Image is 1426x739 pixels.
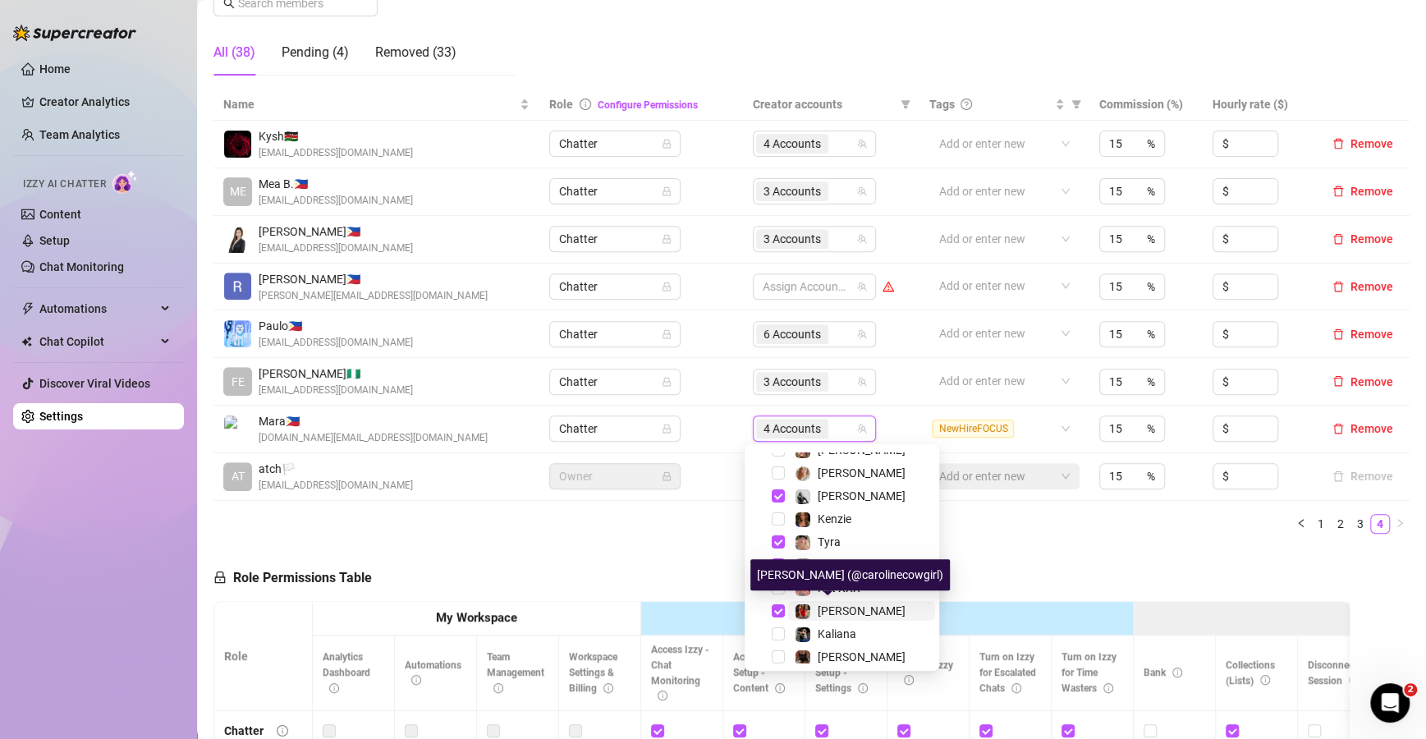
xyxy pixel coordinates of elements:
[224,320,251,347] img: Paulo
[39,260,124,273] a: Chat Monitoring
[603,683,613,693] span: info-circle
[39,296,156,322] span: Automations
[1332,186,1344,197] span: delete
[411,675,421,685] span: info-circle
[1068,92,1084,117] span: filter
[1291,514,1311,534] li: Previous Page
[1350,422,1393,435] span: Remove
[1326,277,1400,296] button: Remove
[763,420,821,438] span: 4 Accounts
[1371,515,1389,533] a: 4
[39,410,83,423] a: Settings
[559,322,671,347] span: Chatter
[1332,233,1344,245] span: delete
[1332,281,1344,292] span: delete
[1326,419,1400,438] button: Remove
[232,467,245,485] span: AT
[932,420,1014,438] span: NewHireFOCUS
[818,604,906,617] span: [PERSON_NAME]
[796,512,810,527] img: Kenzie
[756,372,828,392] span: 3 Accounts
[772,558,785,571] span: Select tree node
[259,175,413,193] span: Mea B. 🇵🇭
[259,335,413,351] span: [EMAIL_ADDRESS][DOMAIN_NAME]
[929,95,954,113] span: Tags
[818,627,856,640] span: Kaliana
[13,25,136,41] img: logo-BBDzfeDw.svg
[772,489,785,503] span: Select tree node
[796,650,810,665] img: Lily Rhyia
[651,644,709,702] span: Access Izzy - Chat Monitoring
[763,230,821,248] span: 3 Accounts
[375,43,456,62] div: Removed (33)
[772,604,785,617] span: Select tree node
[559,464,671,489] span: Owner
[224,226,251,253] img: Jessa Cadiogan
[1350,514,1370,534] li: 3
[818,558,906,571] span: [PERSON_NAME]
[1332,423,1344,434] span: delete
[39,377,150,390] a: Discover Viral Videos
[1226,659,1275,686] span: Collections (Lists)
[549,98,573,111] span: Role
[259,145,413,161] span: [EMAIL_ADDRESS][DOMAIN_NAME]
[1331,514,1350,534] li: 2
[493,683,503,693] span: info-circle
[1260,675,1270,685] span: info-circle
[796,489,810,504] img: Grace Hunt
[436,610,517,625] strong: My Workspace
[259,478,413,493] span: [EMAIL_ADDRESS][DOMAIN_NAME]
[21,302,34,315] span: thunderbolt
[756,181,828,201] span: 3 Accounts
[662,234,672,244] span: lock
[580,99,591,110] span: info-circle
[259,193,413,209] span: [EMAIL_ADDRESS][DOMAIN_NAME]
[1351,515,1369,533] a: 3
[259,412,488,430] span: Mara 🇵🇭
[883,281,894,292] span: warning
[213,571,227,584] span: lock
[1349,675,1359,685] span: info-circle
[39,328,156,355] span: Chat Copilot
[775,683,785,693] span: info-circle
[1390,514,1410,534] li: Next Page
[259,365,413,383] span: [PERSON_NAME] 🇳🇬
[323,651,370,694] span: Analytics Dashboard
[1291,514,1311,534] button: left
[796,466,810,481] img: Amy Pond
[818,489,906,503] span: [PERSON_NAME]
[1172,668,1182,677] span: info-circle
[1103,683,1113,693] span: info-circle
[259,241,413,256] span: [EMAIL_ADDRESS][DOMAIN_NAME]
[1308,659,1359,686] span: Disconnect Session
[259,460,413,478] span: atch 🏳️
[901,99,910,109] span: filter
[1311,514,1331,534] li: 1
[733,651,785,694] span: Access Izzy Setup - Content
[259,383,413,398] span: [EMAIL_ADDRESS][DOMAIN_NAME]
[904,675,914,685] span: info-circle
[224,415,251,443] img: Mara
[232,373,245,391] span: FE
[329,683,339,693] span: info-circle
[559,179,671,204] span: Chatter
[763,135,821,153] span: 4 Accounts
[559,227,671,251] span: Chatter
[818,535,841,549] span: Tyra
[1350,137,1393,150] span: Remove
[1350,375,1393,388] span: Remove
[259,288,488,304] span: [PERSON_NAME][EMAIL_ADDRESS][DOMAIN_NAME]
[662,424,672,434] span: lock
[772,512,785,526] span: Select tree node
[39,234,70,247] a: Setup
[39,128,120,141] a: Team Analytics
[224,273,251,300] img: Brian Cruzgarcia
[1089,89,1203,121] th: Commission (%)
[658,691,667,700] span: info-circle
[796,604,810,619] img: Caroline
[858,683,868,693] span: info-circle
[763,373,821,391] span: 3 Accounts
[213,89,539,121] th: Name
[487,651,544,694] span: Team Management
[1350,185,1393,198] span: Remove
